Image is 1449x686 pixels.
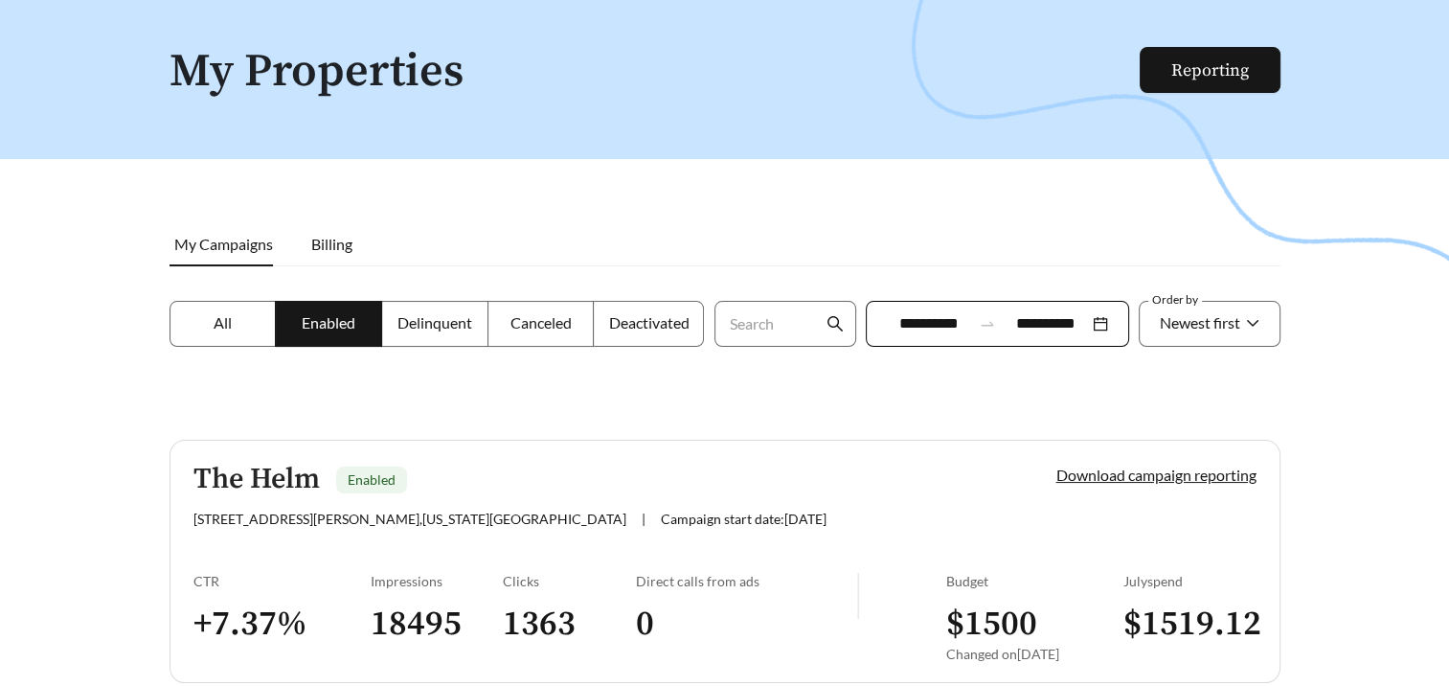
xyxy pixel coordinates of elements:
[510,313,572,332] span: Canceled
[214,313,232,332] span: All
[193,511,626,527] span: [STREET_ADDRESS][PERSON_NAME] , [US_STATE][GEOGRAPHIC_DATA]
[636,603,857,646] h3: 0
[636,573,857,589] div: Direct calls from ads
[946,646,1123,662] div: Changed on [DATE]
[397,313,472,332] span: Delinquent
[1123,573,1257,589] div: July spend
[193,603,371,646] h3: + 7.37 %
[1171,59,1249,81] a: Reporting
[1140,47,1280,93] button: Reporting
[1056,466,1257,484] a: Download campaign reporting
[979,315,996,332] span: to
[170,47,1142,98] h1: My Properties
[371,603,504,646] h3: 18495
[302,313,355,332] span: Enabled
[946,603,1123,646] h3: $ 1500
[642,511,645,527] span: |
[348,471,396,488] span: Enabled
[826,315,844,332] span: search
[170,440,1280,683] a: The HelmEnabled[STREET_ADDRESS][PERSON_NAME],[US_STATE][GEOGRAPHIC_DATA]|Campaign start date:[DAT...
[1160,313,1240,332] span: Newest first
[174,235,273,253] span: My Campaigns
[503,603,636,646] h3: 1363
[311,235,352,253] span: Billing
[857,573,859,619] img: line
[503,573,636,589] div: Clicks
[608,313,689,332] span: Deactivated
[661,511,826,527] span: Campaign start date: [DATE]
[371,573,504,589] div: Impressions
[1123,603,1257,646] h3: $ 1519.12
[193,573,371,589] div: CTR
[946,573,1123,589] div: Budget
[979,315,996,332] span: swap-right
[193,464,320,495] h5: The Helm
